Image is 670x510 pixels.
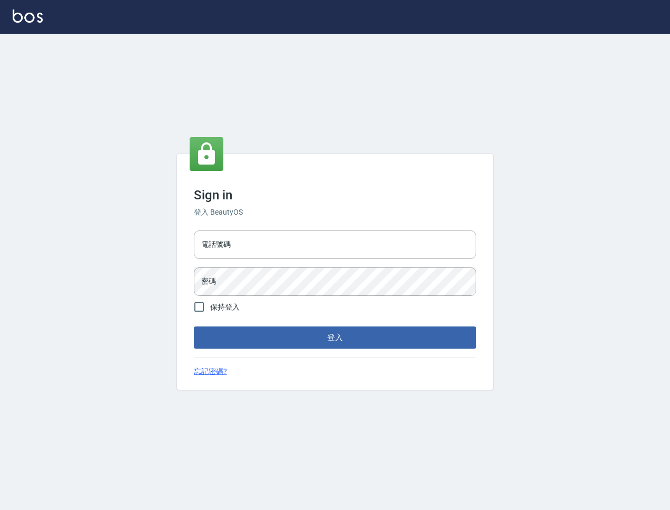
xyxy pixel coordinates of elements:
[210,302,240,313] span: 保持登入
[194,366,227,377] a: 忘記密碼?
[13,9,43,23] img: Logo
[194,207,476,218] h6: 登入 BeautyOS
[194,188,476,203] h3: Sign in
[194,326,476,349] button: 登入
